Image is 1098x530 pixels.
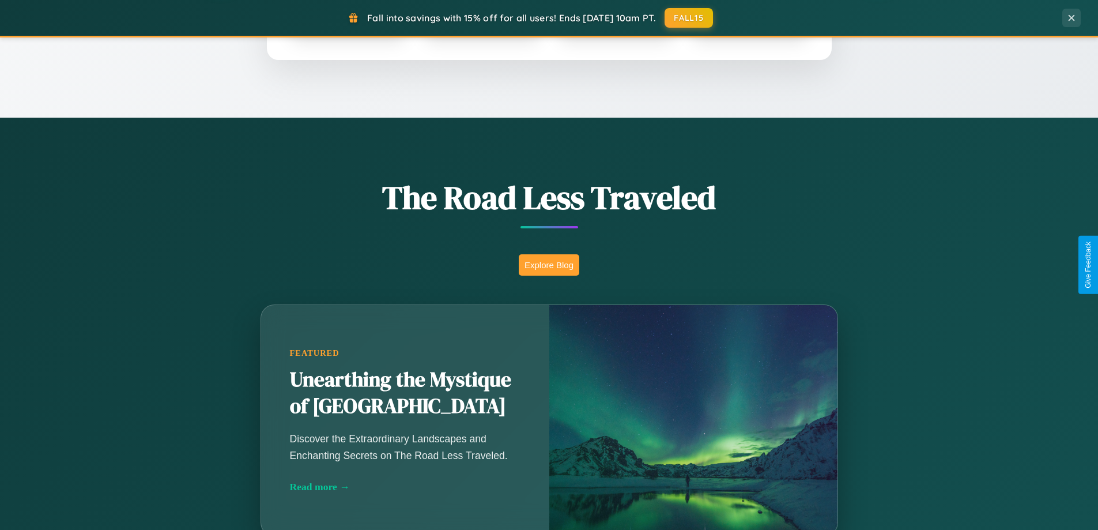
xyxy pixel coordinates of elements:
div: Read more → [290,481,520,493]
span: Fall into savings with 15% off for all users! Ends [DATE] 10am PT. [367,12,656,24]
h1: The Road Less Traveled [203,175,895,220]
p: Discover the Extraordinary Landscapes and Enchanting Secrets on The Road Less Traveled. [290,431,520,463]
div: Give Feedback [1084,242,1092,288]
h2: Unearthing the Mystique of [GEOGRAPHIC_DATA] [290,367,520,420]
button: FALL15 [665,8,713,28]
div: Featured [290,348,520,358]
button: Explore Blog [519,254,579,276]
